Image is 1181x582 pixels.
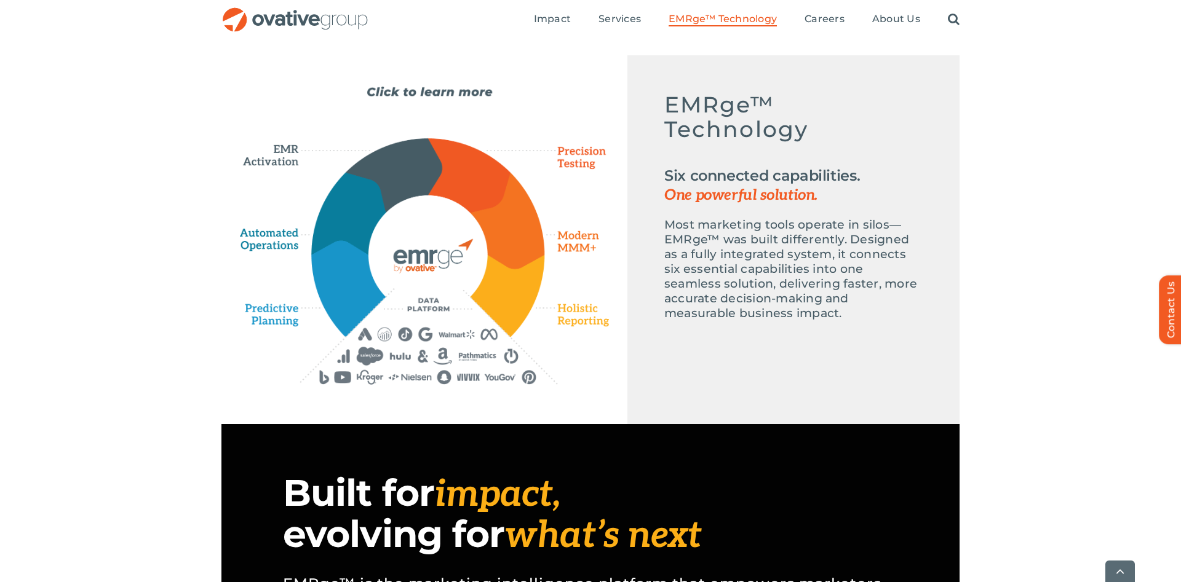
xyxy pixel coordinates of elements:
h1: Built for evolving for [283,473,898,556]
path: Modern MMM+ [471,172,545,269]
a: Impact [534,13,571,26]
path: Holistic Reporting [551,301,610,329]
a: EMRge™ Technology [669,13,777,26]
h2: Six connected capabilities. [664,166,923,205]
span: About Us [872,13,920,25]
h5: EMRge™ Technology [664,92,923,154]
a: Search [948,13,960,26]
span: Careers [805,13,845,25]
path: Predictive Planning [246,297,322,332]
path: EMR Activation [346,138,442,211]
path: Holistic Reporting [471,255,544,336]
span: Impact [534,13,571,25]
path: Automated Operations [240,215,304,252]
a: Careers [805,13,845,26]
path: Precision Testing [428,139,511,213]
path: EMR Activation [240,125,311,167]
a: About Us [872,13,920,26]
span: EMRge™ Technology [669,13,777,25]
span: Services [598,13,641,25]
path: Predictive Planning [312,241,385,335]
span: One powerful solution. [664,186,923,205]
p: Most marketing tools operate in silos—EMRge™ was built differently. Designed as a fully integrate... [664,218,923,321]
a: OG_Full_horizontal_RGB [221,6,369,18]
path: Precision Testing [542,141,610,175]
path: Automated Operations [312,173,387,255]
path: Modern MMM+ [546,225,608,261]
span: impact, [434,473,560,517]
path: EMERGE Technology [368,195,487,314]
span: what’s next [504,514,701,558]
a: Services [598,13,641,26]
